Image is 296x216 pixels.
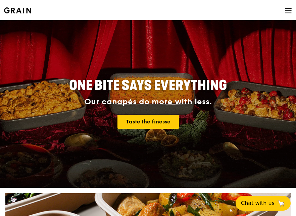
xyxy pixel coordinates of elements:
span: Chat with us [241,199,275,207]
span: ONE BITE SAYS EVERYTHING [69,77,227,94]
button: Chat with us🦙 [236,196,291,211]
span: 🦙 [277,199,285,207]
img: Grain [4,7,31,13]
a: Taste the finesse [117,115,179,129]
div: Our canapés do more with less. [36,97,260,107]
